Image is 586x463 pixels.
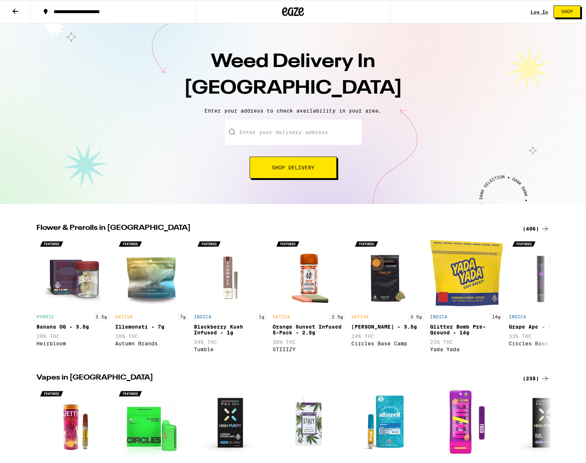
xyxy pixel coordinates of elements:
p: INDICA [430,314,448,319]
img: STIIIZY - OG - Hardcore OG - 0.5g [273,387,345,459]
p: 28% THC [36,333,109,339]
h2: Flower & Prerolls in [GEOGRAPHIC_DATA] [36,224,514,233]
p: SATIVA [115,314,133,319]
div: Open page for Orange Sunset Infused 5-Pack - 2.5g from STIIIZY [273,237,345,356]
p: 33% THC [509,333,582,339]
p: Enter your address to check availability in your area. [7,108,579,114]
div: Open page for Banana OG - 3.5g from Heirbloom [36,237,109,356]
div: Open page for Illemonati - 7g from Autumn Brands [115,237,188,356]
h2: Vapes in [GEOGRAPHIC_DATA] [36,374,514,383]
img: Fuzed - Passion Fruit AIO - 1g [430,387,503,459]
div: Illemonati - 7g [115,324,188,330]
input: Enter your delivery address [225,119,362,145]
div: Glitter Bomb Pre-Ground - 14g [430,324,503,336]
p: SATIVA [351,314,369,319]
p: 23% THC [430,339,503,345]
p: 1g [257,313,267,320]
img: Circles Base Camp - Gush Rush - 3.5g [351,237,424,310]
div: Circles Base Camp [351,341,424,346]
p: 26% THC [115,333,188,339]
img: PAX - Pax High Purity: London Pound Cake - 1g [194,387,267,459]
div: Open page for Blackberry Kush Infused - 1g from Tumble [194,237,267,356]
div: Banana OG - 3.5g [36,324,109,330]
p: 36% THC [273,339,345,345]
div: Heirbloom [36,341,109,346]
p: 24% THC [194,339,267,345]
img: Circles Base Camp - Grape Ape - 1g [509,237,582,310]
div: Blackberry Kush Infused - 1g [194,324,267,336]
div: Open page for Gush Rush - 3.5g from Circles Base Camp [351,237,424,356]
div: Autumn Brands [115,341,188,346]
img: PAX - High Purity: Blue Zushi - 1g [509,387,582,459]
div: Open page for Glitter Bomb Pre-Ground - 14g from Yada Yada [430,237,503,356]
p: INDICA [509,314,526,319]
img: Heirbloom - Banana OG - 3.5g [36,237,109,310]
button: Shop [554,5,581,18]
p: HYBRID [36,314,54,319]
div: Yada Yada [430,346,503,352]
span: Shop [561,9,573,14]
div: Tumble [194,346,267,352]
p: 7g [178,313,188,320]
img: Allswell - Biscotti - 1g [351,387,424,459]
img: Tumble - Blackberry Kush Infused - 1g [194,237,267,310]
p: 3.5g [408,313,424,320]
img: Circles Base Camp - Apple Fritter AIO - 1g [115,387,188,459]
div: Grape Ape - 1g [509,324,582,330]
a: Shop [548,5,586,18]
p: 3.5g [93,313,109,320]
p: INDICA [194,314,211,319]
img: Jetty Extracts - Fire OG - 1g [36,387,109,459]
div: [PERSON_NAME] - 3.5g [351,324,424,330]
img: STIIIZY - Orange Sunset Infused 5-Pack - 2.5g [273,237,345,310]
p: SATIVA [273,314,290,319]
a: (235) [523,374,550,383]
p: 2.5g [329,313,345,320]
p: 14g [490,313,503,320]
h1: Weed Delivery In [165,49,421,102]
span: [GEOGRAPHIC_DATA] [184,79,402,98]
p: 24% THC [351,333,424,339]
button: Shop Delivery [250,157,337,178]
img: Autumn Brands - Illemonati - 7g [115,237,188,310]
div: Circles Base Camp [509,341,582,346]
span: Shop Delivery [272,165,315,170]
img: Yada Yada - Glitter Bomb Pre-Ground - 14g [430,237,503,310]
div: Orange Sunset Infused 5-Pack - 2.5g [273,324,345,336]
a: (406) [523,224,550,233]
div: Open page for Grape Ape - 1g from Circles Base Camp [509,237,582,356]
a: Log In [531,9,548,14]
div: STIIIZY [273,346,345,352]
